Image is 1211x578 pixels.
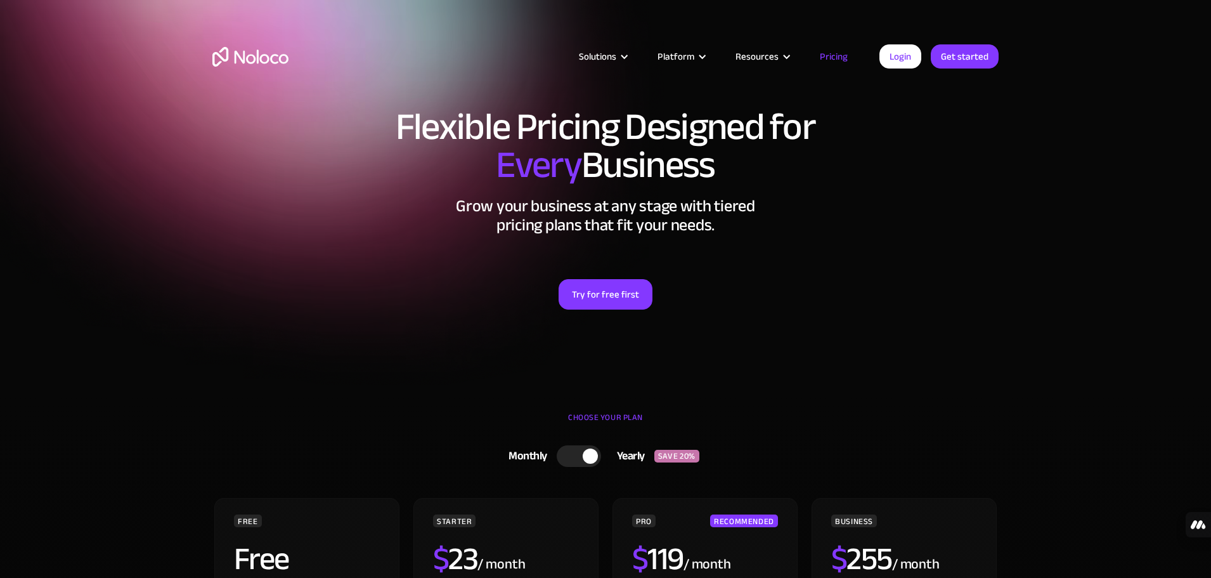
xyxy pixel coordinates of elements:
div: Yearly [601,447,654,466]
div: Monthly [493,447,557,466]
h1: Flexible Pricing Designed for Business [212,108,999,184]
h2: 23 [433,543,478,575]
div: / month [683,555,731,575]
div: CHOOSE YOUR PLAN [212,408,999,440]
a: home [212,47,288,67]
div: Solutions [579,48,616,65]
h2: 119 [632,543,683,575]
div: Platform [642,48,720,65]
div: STARTER [433,515,476,527]
div: BUSINESS [831,515,877,527]
div: FREE [234,515,262,527]
a: Try for free first [559,279,652,310]
div: Resources [720,48,804,65]
div: Solutions [563,48,642,65]
a: Pricing [804,48,864,65]
h2: 255 [831,543,892,575]
div: PRO [632,515,656,527]
a: Get started [931,44,999,69]
div: SAVE 20% [654,450,699,463]
span: Every [496,129,581,200]
h2: Grow your business at any stage with tiered pricing plans that fit your needs. [212,197,999,235]
h2: Free [234,543,289,575]
a: Login [879,44,921,69]
div: / month [477,555,525,575]
div: Platform [657,48,694,65]
div: / month [892,555,940,575]
div: Resources [735,48,779,65]
div: RECOMMENDED [710,515,778,527]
